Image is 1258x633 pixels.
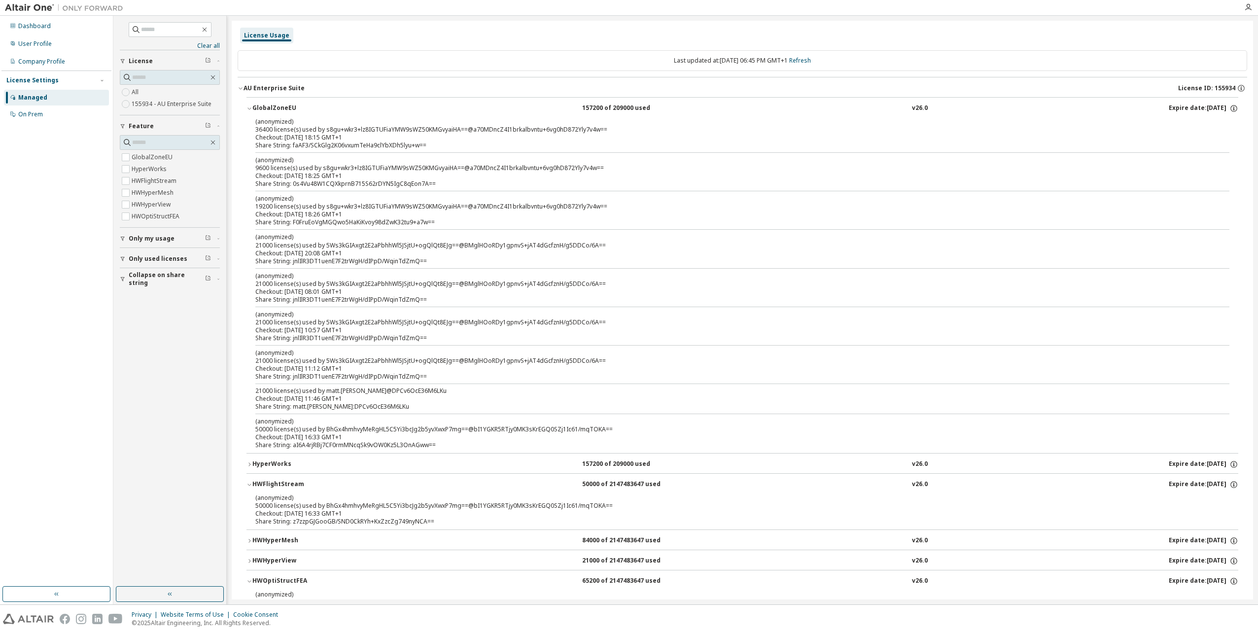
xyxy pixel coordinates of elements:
[132,98,213,110] label: 155934 - AU Enterprise Suite
[205,255,211,263] span: Clear filter
[252,557,341,565] div: HWHyperView
[18,58,65,66] div: Company Profile
[205,235,211,243] span: Clear filter
[132,611,161,619] div: Privacy
[129,57,153,65] span: License
[252,480,341,489] div: HWFlightStream
[255,117,1206,126] p: (anonymized)
[132,163,169,175] label: HyperWorks
[120,42,220,50] a: Clear all
[912,577,928,586] div: v26.0
[252,577,341,586] div: HWOptiStructFEA
[132,187,175,199] label: HWHyperMesh
[246,550,1238,572] button: HWHyperView21000 of 2147483647 usedv26.0Expire date:[DATE]
[129,271,205,287] span: Collapse on share string
[255,373,1206,381] div: Share String: jnlIlR3DT1uenE7F2trWgH/dIPpD/WqinTdZmQ==
[582,577,671,586] div: 65200 of 2147483647 used
[129,255,187,263] span: Only used licenses
[255,403,1206,411] div: Share String: matt.[PERSON_NAME]:DPCv6OcE36M6LKu
[912,480,928,489] div: v26.0
[255,180,1206,188] div: Share String: 0s4Vu48W1CQXkprnB715S62rDYN5IgC8qEon7A==
[120,50,220,72] button: License
[132,211,181,222] label: HWOptiStructFEA
[582,557,671,565] div: 21000 of 2147483647 used
[255,326,1206,334] div: Checkout: [DATE] 10:57 GMT+1
[255,194,1206,211] div: 19200 license(s) used by s8gu+wkr3+lz8IGTUFiaYMW9sWZ50KMGvyaiHA==@a70MDncZ4I1brkalbvntu+6vg0hD872...
[255,296,1206,304] div: Share String: jnlIlR3DT1uenE7F2trWgH/dIPpD/WqinTdZmQ==
[252,536,341,545] div: HWHyperMesh
[255,510,1206,518] div: Checkout: [DATE] 16:33 GMT+1
[244,32,289,39] div: License Usage
[255,310,1206,326] div: 21000 license(s) used by 5Ws3kGIAxgt2E2aPbhhWl5JSjtU+ogQlQt8EJg==@BMglHOoRDy1gpnvS+jAT4dGcfznH/g5...
[120,228,220,249] button: Only my usage
[255,233,1206,241] p: (anonymized)
[18,22,51,30] div: Dashboard
[5,3,128,13] img: Altair One
[6,76,59,84] div: License Settings
[120,248,220,270] button: Only used licenses
[255,288,1206,296] div: Checkout: [DATE] 08:01 GMT+1
[205,57,211,65] span: Clear filter
[255,433,1206,441] div: Checkout: [DATE] 16:33 GMT+1
[582,536,671,545] div: 84000 of 2147483647 used
[129,235,175,243] span: Only my usage
[246,454,1238,475] button: HyperWorks157200 of 209000 usedv26.0Expire date:[DATE]
[120,268,220,290] button: Collapse on share string
[255,395,1206,403] div: Checkout: [DATE] 11:46 GMT+1
[255,156,1206,172] div: 9600 license(s) used by s8gu+wkr3+lz8IGTUFiaYMW9sWZ50KMGvyaiHA==@a70MDncZ4I1brkalbvntu+6vg0hD872Y...
[205,275,211,283] span: Clear filter
[18,40,52,48] div: User Profile
[255,233,1206,249] div: 21000 license(s) used by 5Ws3kGIAxgt2E2aPbhhWl5JSjtU+ogQlQt8EJg==@BMglHOoRDy1gpnvS+jAT4dGcfznH/g5...
[132,151,175,163] label: GlobalZoneEU
[238,50,1247,71] div: Last updated at: [DATE] 06:45 PM GMT+1
[255,117,1206,134] div: 36400 license(s) used by s8gu+wkr3+lz8IGTUFiaYMW9sWZ50KMGvyaiHA==@a70MDncZ4I1brkalbvntu+6vg0hD872...
[252,460,341,469] div: HyperWorks
[1169,460,1238,469] div: Expire date: [DATE]
[246,474,1238,495] button: HWFlightStream50000 of 2147483647 usedv26.0Expire date:[DATE]
[161,611,233,619] div: Website Terms of Use
[132,175,178,187] label: HWFlightStream
[255,441,1206,449] div: Share String: aI6A4rjRBj7CF0rmMNcqSk9vOW0Kz5L3OnAGww==
[246,570,1238,592] button: HWOptiStructFEA65200 of 2147483647 usedv26.0Expire date:[DATE]
[233,611,284,619] div: Cookie Consent
[60,614,70,624] img: facebook.svg
[582,104,671,113] div: 157200 of 209000 used
[255,310,1206,318] p: (anonymized)
[789,56,811,65] a: Refresh
[132,619,284,627] p: © 2025 Altair Engineering, Inc. All Rights Reserved.
[255,272,1206,288] div: 21000 license(s) used by 5Ws3kGIAxgt2E2aPbhhWl5JSjtU+ogQlQt8EJg==@BMglHOoRDy1gpnvS+jAT4dGcfznH/g5...
[1169,536,1238,545] div: Expire date: [DATE]
[255,349,1206,365] div: 21000 license(s) used by 5Ws3kGIAxgt2E2aPbhhWl5JSjtU+ogQlQt8EJg==@BMglHOoRDy1gpnvS+jAT4dGcfznH/g5...
[255,493,1206,510] div: 50000 license(s) used by BhGx4hmhvyMeRgHL5C5Yi3bcJg2b5yvXwxP7mg==@bI1YGKR5RTjy0MK3sKrEGQ0SZj1Ic61...
[18,94,47,102] div: Managed
[912,557,928,565] div: v26.0
[255,257,1206,265] div: Share String: jnlIlR3DT1uenE7F2trWgH/dIPpD/WqinTdZmQ==
[205,122,211,130] span: Clear filter
[255,417,1206,433] div: 50000 license(s) used by BhGx4hmhvyMeRgHL5C5Yi3bcJg2b5yvXwxP7mg==@bI1YGKR5RTjy0MK3sKrEGQ0SZj1Ic61...
[108,614,123,624] img: youtube.svg
[1169,577,1238,586] div: Expire date: [DATE]
[912,460,928,469] div: v26.0
[255,493,1206,502] p: (anonymized)
[92,614,103,624] img: linkedin.svg
[120,115,220,137] button: Feature
[255,334,1206,342] div: Share String: jnlIlR3DT1uenE7F2trWgH/dIPpD/WqinTdZmQ==
[582,460,671,469] div: 157200 of 209000 used
[255,134,1206,141] div: Checkout: [DATE] 18:15 GMT+1
[255,365,1206,373] div: Checkout: [DATE] 11:12 GMT+1
[18,110,43,118] div: On Prem
[255,218,1206,226] div: Share String: F0FruEoVgMGQwo5HaKiKvoy98dZwK32tu9+a7w==
[255,141,1206,149] div: Share String: faAF3/SCkGlg2K06vxumTeHa9clYbXDh5lyu+w==
[1169,104,1238,113] div: Expire date: [DATE]
[255,194,1206,203] p: (anonymized)
[255,590,1206,598] p: (anonymized)
[246,98,1238,119] button: GlobalZoneEU157200 of 209000 usedv26.0Expire date:[DATE]
[255,590,1206,606] div: 36400 license(s) used by s8gu+wkr3+lz8IGTUFiaYMW9sWZ50KMGvyaiHA==@a70MDncZ4I1brkalbvntu+6vg0hD872...
[129,122,154,130] span: Feature
[255,272,1206,280] p: (anonymized)
[582,480,671,489] div: 50000 of 2147483647 used
[255,417,1206,425] p: (anonymized)
[255,172,1206,180] div: Checkout: [DATE] 18:25 GMT+1
[238,77,1247,99] button: AU Enterprise SuiteLicense ID: 155934
[255,249,1206,257] div: Checkout: [DATE] 20:08 GMT+1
